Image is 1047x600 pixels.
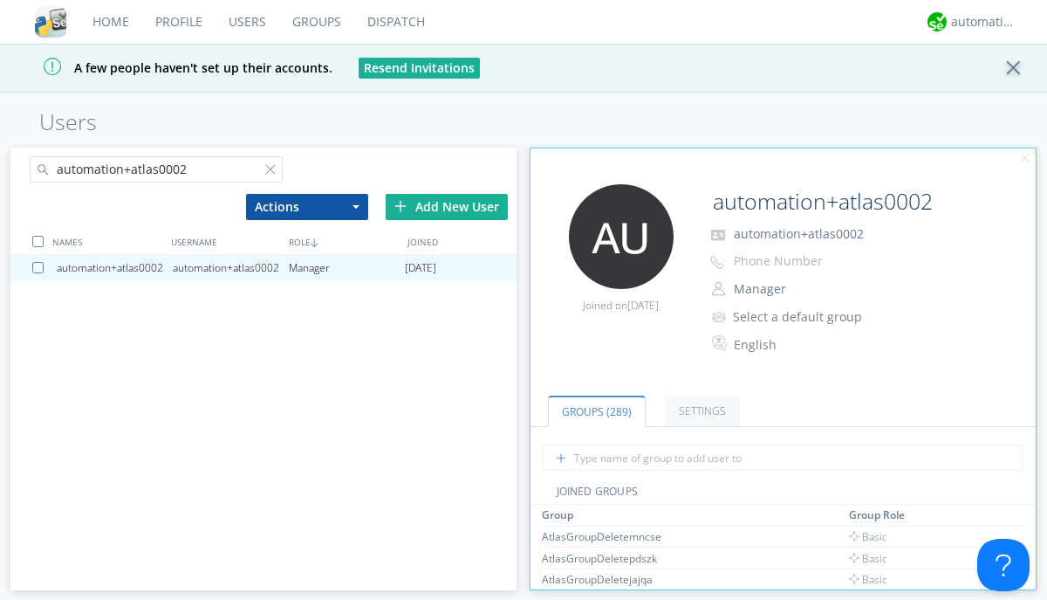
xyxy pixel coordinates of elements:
img: person-outline.svg [712,282,725,296]
input: Name [706,184,988,219]
button: Manager [728,277,902,301]
span: Basic [849,572,887,587]
div: AtlasGroupDeletejajqa [542,572,673,587]
div: English [734,336,879,354]
div: Add New User [386,194,508,220]
span: automation+atlas0002 [734,225,864,242]
a: Groups (289) [548,396,646,427]
th: Toggle SortBy [539,505,846,526]
span: A few people haven't set up their accounts. [13,59,332,76]
span: Joined on [583,298,659,313]
img: phone-outline.svg [710,255,724,269]
img: d2d01cd9b4174d08988066c6d424eccd [927,12,947,31]
div: JOINED [403,229,521,254]
button: Resend Invitations [359,58,480,79]
div: Manager [289,255,405,281]
img: cddb5a64eb264b2086981ab96f4c1ba7 [35,6,66,38]
input: Type name of group to add user to [543,445,1023,471]
div: JOINED GROUPS [530,484,1037,505]
span: [DATE] [405,255,436,281]
a: automation+atlas0002automation+atlas0002Manager[DATE] [10,255,517,281]
div: NAMES [48,229,166,254]
div: AtlasGroupDeletemncse [542,529,673,544]
div: AtlasGroupDeletepdszk [542,551,673,566]
img: cancel.svg [1019,153,1031,165]
div: automation+atlas0002 [173,255,289,281]
button: Actions [246,194,368,220]
th: Toggle SortBy [846,505,947,526]
img: plus.svg [394,200,407,212]
img: icon-alert-users-thin-outline.svg [712,305,729,328]
span: Basic [849,529,887,544]
input: Search users [30,156,283,183]
img: In groups with Translation enabled, this user's messages will be automatically translated to and ... [712,333,729,354]
iframe: Toggle Customer Support [977,539,1030,591]
div: ROLE [284,229,402,254]
div: automation+atlas [951,13,1016,31]
a: Settings [665,396,740,426]
img: 373638.png [569,184,674,289]
span: Basic [849,551,887,566]
th: Toggle SortBy [947,505,987,526]
div: Select a default group [733,308,879,326]
div: automation+atlas0002 [57,255,173,281]
div: USERNAME [167,229,284,254]
span: [DATE] [627,298,659,313]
